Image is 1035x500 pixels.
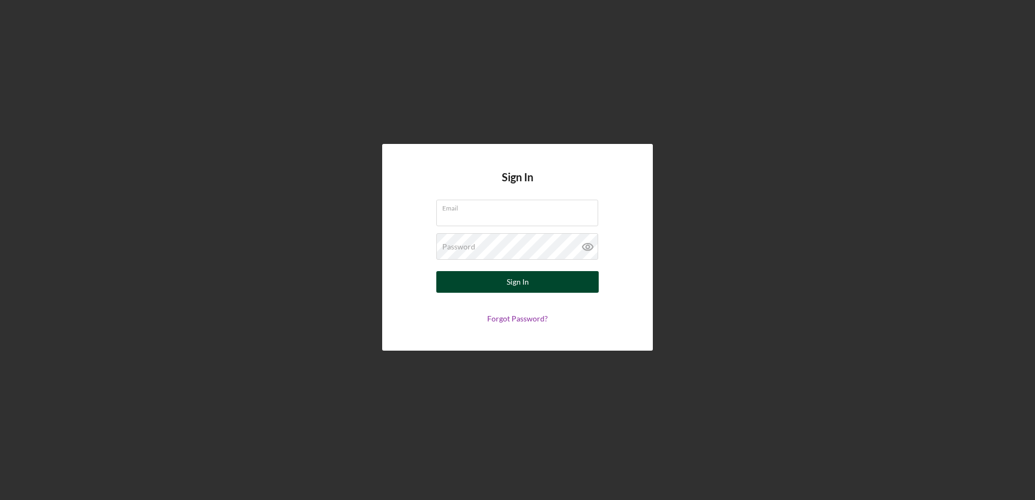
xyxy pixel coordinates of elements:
label: Email [442,200,598,212]
label: Password [442,242,475,251]
h4: Sign In [502,171,533,200]
div: Sign In [507,271,529,293]
a: Forgot Password? [487,314,548,323]
button: Sign In [436,271,599,293]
